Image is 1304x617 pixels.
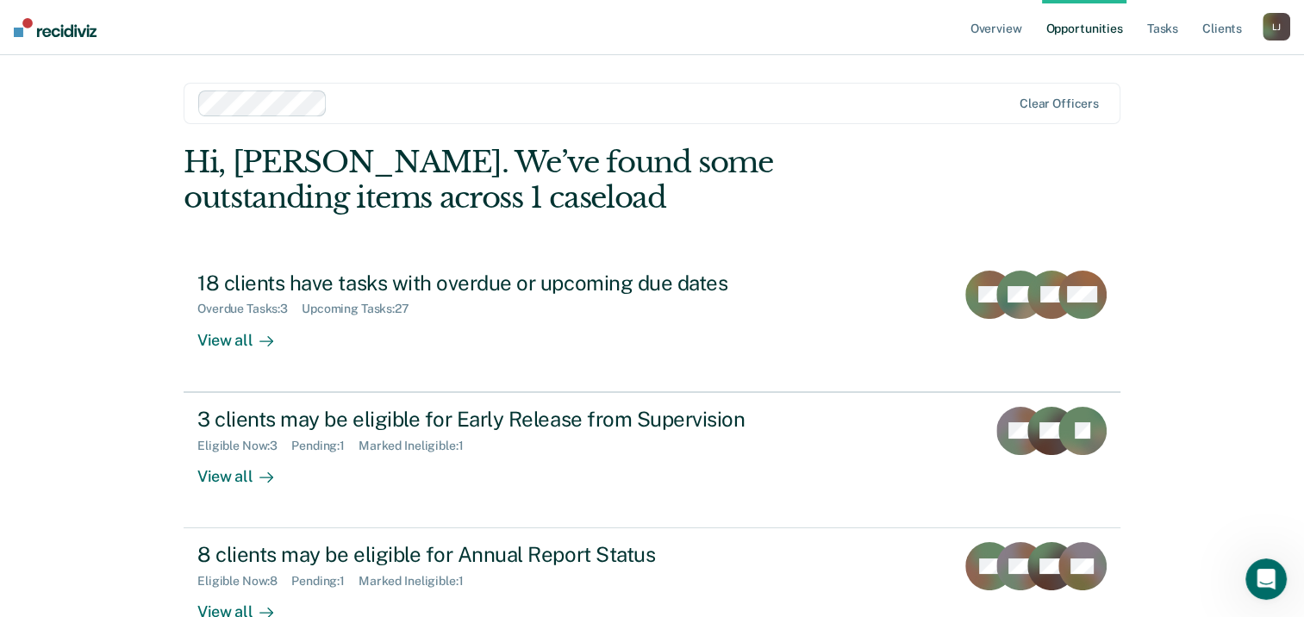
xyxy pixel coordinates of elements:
div: L J [1263,13,1290,41]
div: Marked Ineligible : 1 [359,574,477,589]
div: Marked Ineligible : 1 [359,439,477,453]
div: 18 clients have tasks with overdue or upcoming due dates [197,271,802,296]
div: 8 clients may be eligible for Annual Report Status [197,542,802,567]
div: View all [197,316,294,350]
a: 3 clients may be eligible for Early Release from SupervisionEligible Now:3Pending:1Marked Ineligi... [184,392,1120,528]
div: Eligible Now : 3 [197,439,291,453]
div: Clear officers [1020,97,1099,111]
div: Overdue Tasks : 3 [197,302,302,316]
div: View all [197,452,294,486]
button: LJ [1263,13,1290,41]
div: Hi, [PERSON_NAME]. We’ve found some outstanding items across 1 caseload [184,145,933,215]
div: Upcoming Tasks : 27 [302,302,423,316]
div: Pending : 1 [291,574,359,589]
div: Pending : 1 [291,439,359,453]
a: 18 clients have tasks with overdue or upcoming due datesOverdue Tasks:3Upcoming Tasks:27View all [184,257,1120,392]
div: Eligible Now : 8 [197,574,291,589]
iframe: Intercom live chat [1245,558,1287,600]
div: 3 clients may be eligible for Early Release from Supervision [197,407,802,432]
img: Recidiviz [14,18,97,37]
